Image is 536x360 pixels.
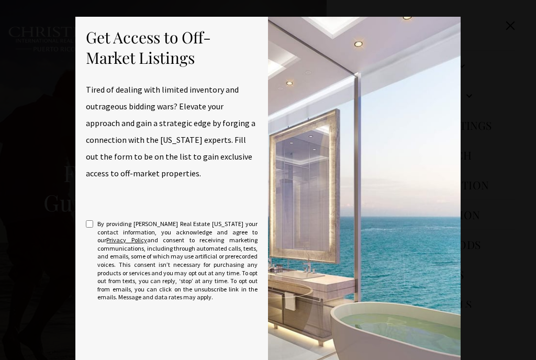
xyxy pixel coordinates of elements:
[106,236,147,244] a: Privacy Policy - open in a new tab
[97,220,258,301] span: By providing [PERSON_NAME] Real Estate [US_STATE] your contact information, you acknowledge and a...
[86,27,258,68] h3: Get Access to Off-Market Listings
[86,81,258,182] p: Tired of dealing with limited inventory and outrageous bidding wars? Elevate your approach and ga...
[86,220,93,228] input: By providing Christie's Real Estate Puerto Rico your contact information, you acknowledge and agr...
